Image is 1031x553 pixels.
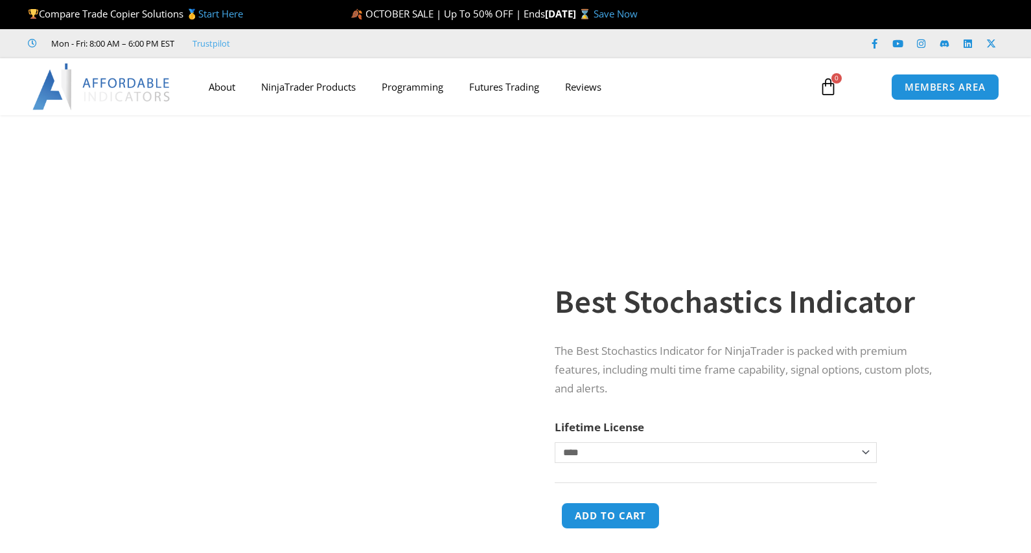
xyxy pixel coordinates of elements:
button: Add to cart [561,502,660,529]
a: About [196,72,248,102]
a: Futures Trading [456,72,552,102]
a: Programming [369,72,456,102]
a: Trustpilot [192,36,230,51]
a: MEMBERS AREA [891,74,999,100]
img: 🏆 [29,9,38,19]
strong: [DATE] ⌛ [545,7,594,20]
a: Save Now [594,7,638,20]
nav: Menu [196,72,804,102]
span: The Best Stochastics Indicator for NinjaTrader is packed with premium features, including multi t... [555,343,932,396]
span: Compare Trade Copier Solutions 🥇 [28,7,243,20]
span: 0 [831,73,842,84]
a: NinjaTrader Products [248,72,369,102]
img: LogoAI | Affordable Indicators – NinjaTrader [32,63,172,110]
a: 0 [800,68,857,106]
a: Start Here [198,7,243,20]
h1: Best Stochastics Indicator [555,279,933,324]
span: Mon - Fri: 8:00 AM – 6:00 PM EST [48,36,174,51]
a: Reviews [552,72,614,102]
span: MEMBERS AREA [905,82,986,92]
span: 🍂 OCTOBER SALE | Up To 50% OFF | Ends [351,7,545,20]
label: Lifetime License [555,420,644,435]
